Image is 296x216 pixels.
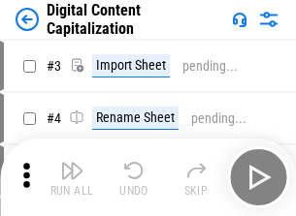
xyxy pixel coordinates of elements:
div: Rename Sheet [92,107,179,130]
div: pending... [191,111,247,126]
span: # 3 [47,58,61,74]
img: Support [232,12,247,27]
img: Back [16,8,39,31]
div: Digital Content Capitalization [47,1,224,38]
div: pending... [182,59,238,74]
span: # 4 [47,110,61,126]
img: Settings menu [257,8,280,31]
div: Import Sheet [92,54,170,77]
